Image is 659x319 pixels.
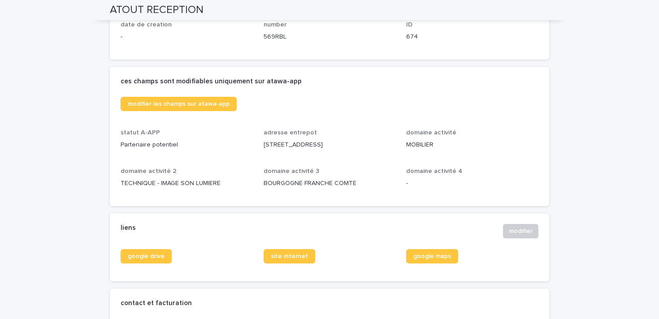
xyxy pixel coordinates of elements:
span: domaine activité 4 [406,168,463,174]
p: [STREET_ADDRESS] [264,140,396,150]
h2: ces champs sont modifiables uniquement sur atawa-app [121,78,302,86]
span: modifier [509,227,533,236]
span: domaine activité 3 [264,168,319,174]
span: modifier les champs sur atawa-app [128,101,230,107]
span: statut A-APP [121,129,160,136]
a: site internet [264,249,315,263]
p: - [406,179,538,188]
p: 674 [406,32,538,42]
span: domaine activité [406,129,456,136]
a: modifier les champs sur atawa-app [121,97,237,111]
p: BOURGOGNE FRANCHE COMTE [264,179,396,188]
a: google maps [406,249,458,263]
span: domaine activité 2 [121,168,177,174]
button: modifier [503,224,538,238]
span: google drive [128,253,165,259]
p: - [121,32,253,42]
p: MOBILIER [406,140,538,150]
h2: ATOUT RECEPTION [110,4,204,17]
span: site internet [271,253,308,259]
p: TECHNIQUE - IMAGE SON LUMIERE [121,179,253,188]
span: google maps [413,253,451,259]
span: date de creation [121,22,172,28]
h2: liens [121,224,136,232]
a: google drive [121,249,172,263]
h2: contact et facturation [121,299,192,307]
span: number [264,22,286,28]
span: adresse entrepot [264,129,317,136]
p: Partenaire potentiel [121,140,253,150]
span: ID [406,22,412,28]
p: 569RBL [264,32,396,42]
